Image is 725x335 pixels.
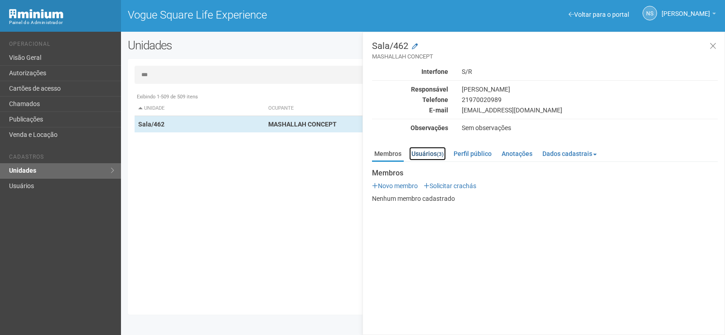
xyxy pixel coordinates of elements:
a: [PERSON_NAME] [662,11,716,19]
div: E-mail [365,106,455,114]
a: Modificar a unidade [412,42,418,51]
div: [PERSON_NAME] [455,85,725,93]
a: Perfil público [451,147,494,160]
strong: MASHALLAH CONCEPT [268,121,337,128]
div: Observações [365,124,455,132]
strong: Sala/462 [138,121,164,128]
small: MASHALLAH CONCEPT [372,53,718,61]
a: Voltar para o portal [569,11,629,18]
div: Painel do Administrador [9,19,114,27]
div: Responsável [365,85,455,93]
h2: Unidades [128,39,366,52]
a: Solicitar crachás [424,182,476,189]
a: NS [643,6,657,20]
h1: Vogue Square Life Experience [128,9,416,21]
a: Membros [372,147,404,162]
div: 21970020989 [455,96,725,104]
a: Novo membro [372,182,418,189]
span: Nicolle Silva [662,1,710,17]
div: Interfone [365,68,455,76]
small: (3) [437,151,444,157]
p: Nenhum membro cadastrado [372,194,718,203]
div: S/R [455,68,725,76]
a: Anotações [499,147,535,160]
strong: Membros [372,169,718,177]
th: Ocupante: activate to sort column ascending [265,101,502,116]
div: Sem observações [455,124,725,132]
h3: Sala/462 [372,41,718,61]
img: Minium [9,9,63,19]
li: Operacional [9,41,114,50]
li: Cadastros [9,154,114,163]
th: Unidade: activate to sort column descending [135,101,265,116]
div: [EMAIL_ADDRESS][DOMAIN_NAME] [455,106,725,114]
a: Usuários(3) [409,147,446,160]
a: Dados cadastrais [540,147,599,160]
div: Telefone [365,96,455,104]
div: Exibindo 1-509 de 509 itens [135,93,711,101]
